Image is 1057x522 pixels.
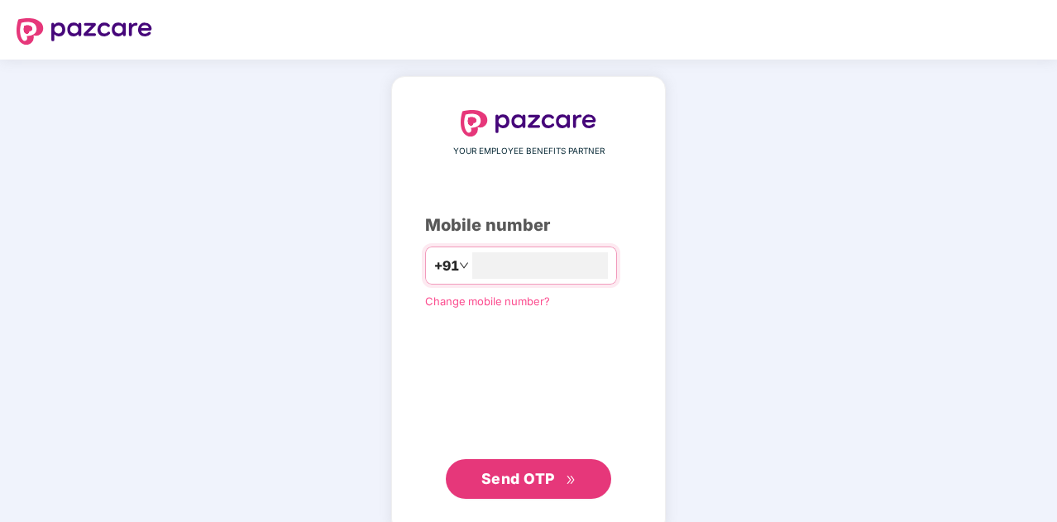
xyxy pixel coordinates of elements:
button: Send OTPdouble-right [446,459,611,499]
span: Send OTP [481,470,555,487]
img: logo [17,18,152,45]
span: down [459,261,469,271]
a: Change mobile number? [425,295,550,308]
span: double-right [566,475,576,486]
span: YOUR EMPLOYEE BENEFITS PARTNER [453,145,605,158]
div: Mobile number [425,213,632,238]
img: logo [461,110,596,136]
span: +91 [434,256,459,276]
